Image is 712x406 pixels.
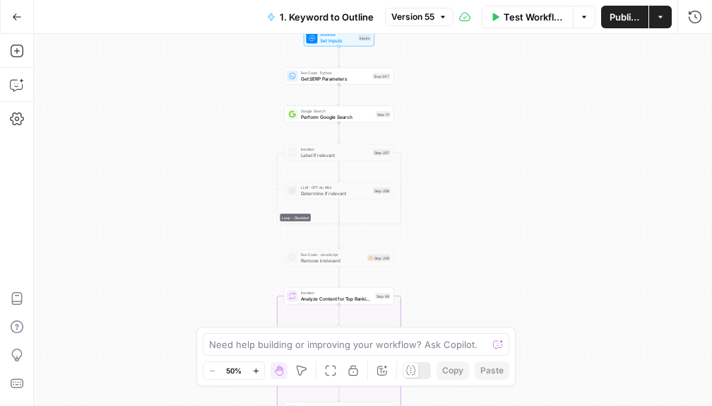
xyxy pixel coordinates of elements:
[301,108,373,114] span: Google Search
[480,364,504,377] span: Paste
[301,113,373,120] span: Perform Google Search
[376,111,391,117] div: Step 51
[338,305,340,325] g: Edge from step_89 to step_250
[259,6,382,28] button: 1. Keyword to Outline
[284,250,393,267] div: Run Code · JavaScriptRemove irrelevantStep 209
[320,37,355,44] span: Set Inputs
[437,361,469,380] button: Copy
[284,144,393,161] div: Loop - DisabledIterationLabel if relevantStep 207
[358,35,372,41] div: Inputs
[372,73,391,79] div: Step 247
[601,6,648,28] button: Publish
[442,364,463,377] span: Copy
[301,257,364,264] span: Remove irrelevant
[284,106,393,123] div: Google SearchPerform Google SearchStep 51
[475,361,509,380] button: Paste
[338,221,340,249] g: Edge from step_207-iteration-end to step_209
[482,6,573,28] button: Test Workflow
[301,190,370,197] span: Determine if relevant
[301,185,370,190] span: LLM · GPT-4o Mini
[338,381,340,402] g: Edge from step_90 to step_192
[301,295,372,302] span: Analyze Content for Top Ranking Pages
[301,146,370,152] span: Iteration
[284,68,393,85] div: Run Code · PythonGet SERP ParametersStep 247
[385,8,453,26] button: Version 55
[391,11,434,23] span: Version 55
[338,123,340,144] g: Edge from step_51 to step_207
[610,10,640,24] span: Publish
[373,187,391,194] div: Step 208
[320,32,355,37] span: Workflow
[301,252,364,257] span: Run Code · JavaScript
[504,10,564,24] span: Test Workflow
[373,149,391,156] div: Step 207
[301,151,370,158] span: Label if relevant
[284,30,393,47] div: WorkflowSet InputsInputs
[375,293,391,299] div: Step 89
[367,255,391,262] div: Step 209
[280,10,374,24] span: 1. Keyword to Outline
[338,47,340,67] g: Edge from start to step_247
[338,161,340,182] g: Edge from step_207 to step_208
[301,290,372,296] span: Iteration
[301,75,370,82] span: Get SERP Parameters
[338,85,340,105] g: Edge from step_247 to step_51
[338,267,340,287] g: Edge from step_209 to step_89
[284,182,393,199] div: LLM · GPT-4o MiniDetermine if relevantStep 208
[226,365,242,376] span: 50%
[284,326,393,343] div: Content ProcessingConvert Content FormatStep 250
[284,288,393,305] div: IterationAnalyze Content for Top Ranking PagesStep 89
[301,70,370,76] span: Run Code · Python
